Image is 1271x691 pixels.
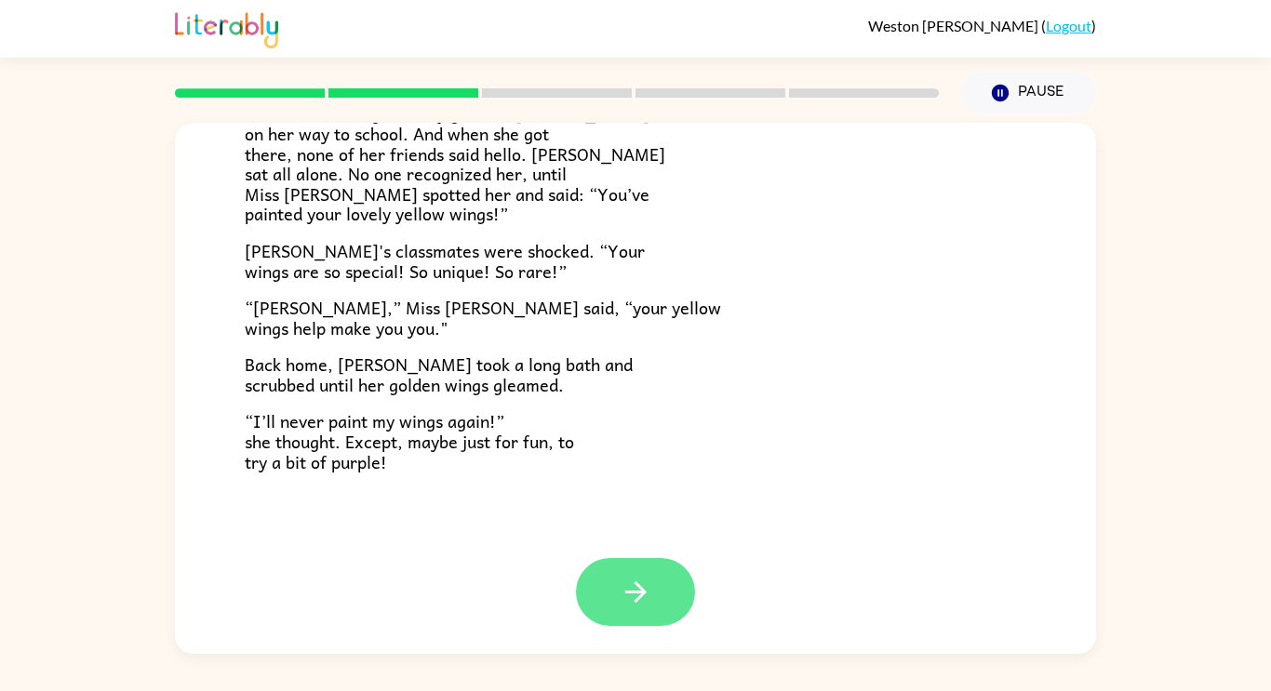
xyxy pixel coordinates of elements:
[245,351,633,398] span: Back home, [PERSON_NAME] took a long bath and scrubbed until her golden wings gleamed.
[961,72,1096,114] button: Pause
[868,17,1096,34] div: ( )
[245,294,721,341] span: “[PERSON_NAME],” Miss [PERSON_NAME] said, “your yellow wings help make you you."
[245,100,665,227] span: The next morning, nobody greeted [PERSON_NAME] on her way to school. And when she got there, none...
[175,7,278,48] img: Literably
[868,17,1041,34] span: Weston [PERSON_NAME]
[1046,17,1091,34] a: Logout
[245,237,645,285] span: [PERSON_NAME]'s classmates were shocked. “Your wings are so special! So unique! So rare!”
[245,407,574,474] span: “I’ll never paint my wings again!” she thought. Except, maybe just for fun, to try a bit of purple!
